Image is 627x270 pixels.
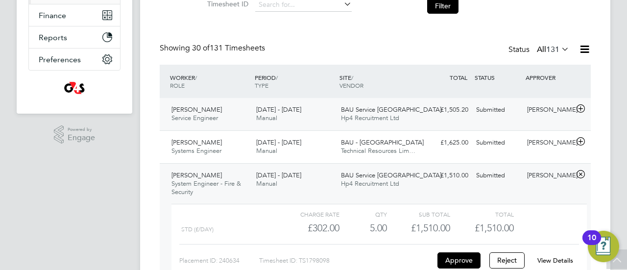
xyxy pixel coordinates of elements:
[472,135,523,151] div: Submitted
[351,74,353,81] span: /
[341,114,399,122] span: Hp4 Recruitment Ltd
[192,43,265,53] span: 131 Timesheets
[179,253,259,269] div: Placement ID: 240634
[437,252,481,268] button: Approve
[546,45,559,54] span: 131
[256,105,301,114] span: [DATE] - [DATE]
[29,49,120,70] button: Preferences
[339,220,387,236] div: 5.00
[171,114,218,122] span: Service Engineer
[68,134,95,142] span: Engage
[337,69,422,94] div: SITE
[256,138,301,147] span: [DATE] - [DATE]
[170,81,185,89] span: ROLE
[256,171,301,179] span: [DATE] - [DATE]
[341,171,441,179] span: BAU Service [GEOGRAPHIC_DATA]
[587,238,596,250] div: 10
[588,231,619,262] button: Open Resource Center, 10 new notifications
[29,26,120,48] button: Reports
[276,74,278,81] span: /
[29,4,120,26] button: Finance
[39,11,66,20] span: Finance
[195,74,197,81] span: /
[192,43,210,53] span: 30 of
[508,43,571,57] div: Status
[28,80,121,96] a: Go to home page
[387,208,450,220] div: Sub Total
[450,74,467,81] span: TOTAL
[62,80,87,96] img: g4sssuk-logo-retina.png
[341,147,415,155] span: Technical Resources Lim…
[523,135,574,151] div: [PERSON_NAME]
[339,208,387,220] div: QTY
[537,45,569,54] label: All
[171,171,222,179] span: [PERSON_NAME]
[421,168,472,184] div: £1,510.00
[341,138,424,147] span: BAU - [GEOGRAPHIC_DATA]
[421,102,472,118] div: £1,505.20
[259,253,435,269] div: Timesheet ID: TS1798098
[68,125,95,134] span: Powered by
[256,147,277,155] span: Manual
[523,102,574,118] div: [PERSON_NAME]
[252,69,337,94] div: PERIOD
[523,168,574,184] div: [PERSON_NAME]
[472,168,523,184] div: Submitted
[256,179,277,188] span: Manual
[472,102,523,118] div: Submitted
[421,135,472,151] div: £1,625.00
[39,33,67,42] span: Reports
[489,252,525,268] button: Reject
[339,81,363,89] span: VENDOR
[54,125,96,144] a: Powered byEngage
[256,114,277,122] span: Manual
[387,220,450,236] div: £1,510.00
[475,222,514,234] span: £1,510.00
[171,147,221,155] span: Systems Engineer
[171,105,222,114] span: [PERSON_NAME]
[276,220,339,236] div: £302.00
[523,69,574,86] div: APPROVER
[341,105,441,114] span: BAU Service [GEOGRAPHIC_DATA]
[537,256,573,265] a: View Details
[450,208,513,220] div: Total
[276,208,339,220] div: Charge rate
[472,69,523,86] div: STATUS
[39,55,81,64] span: Preferences
[160,43,267,53] div: Showing
[171,179,241,196] span: System Engineer - Fire & Security
[168,69,252,94] div: WORKER
[171,138,222,147] span: [PERSON_NAME]
[341,179,399,188] span: Hp4 Recruitment Ltd
[255,81,268,89] span: TYPE
[181,226,214,233] span: STD (£/day)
